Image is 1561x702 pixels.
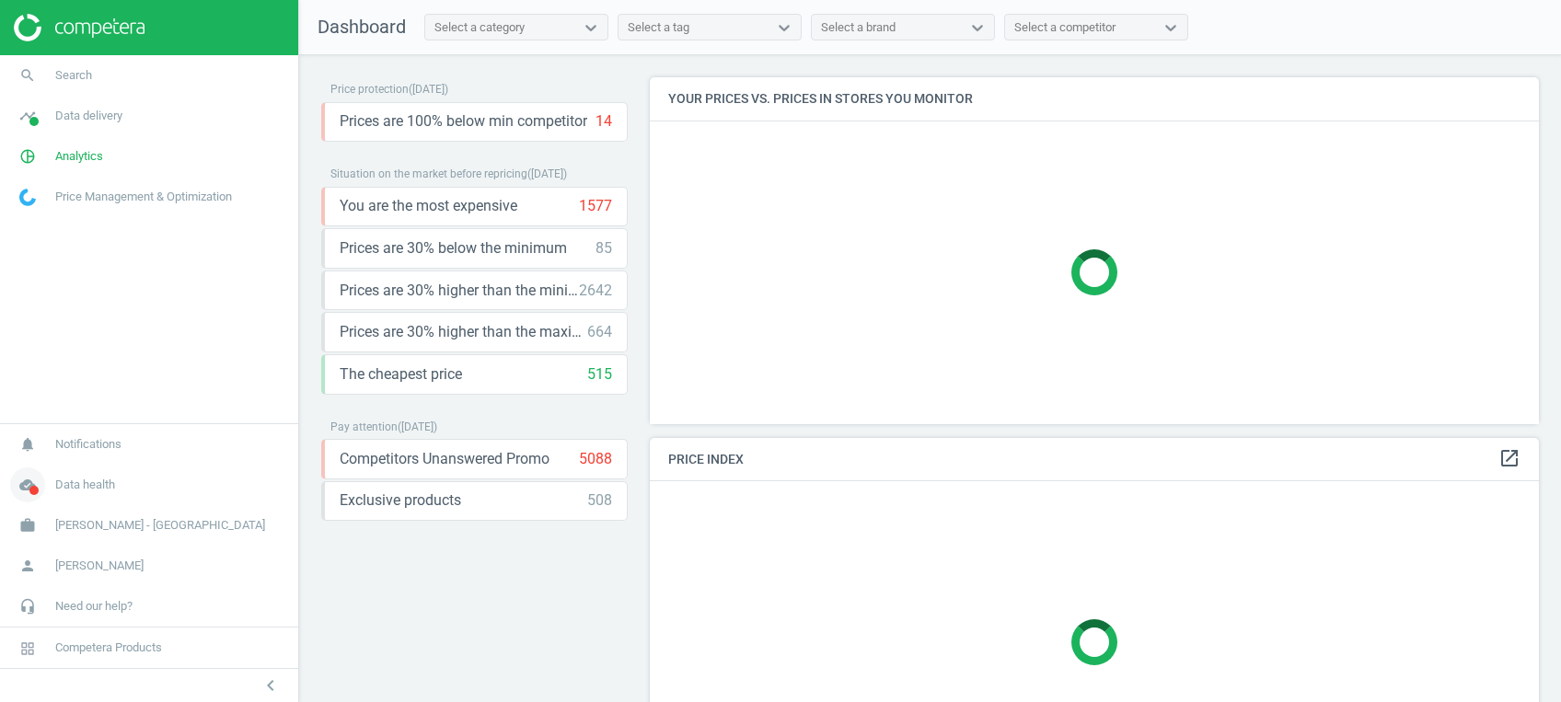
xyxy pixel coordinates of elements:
span: ( [DATE] ) [409,83,448,96]
div: 508 [587,490,612,511]
span: You are the most expensive [340,196,517,216]
span: Data delivery [55,108,122,124]
span: ( [DATE] ) [527,167,567,180]
div: Select a brand [821,19,896,36]
span: Prices are 100% below min competitor [340,111,587,132]
span: Price protection [330,83,409,96]
span: The cheapest price [340,364,462,385]
span: Pay attention [330,420,398,433]
i: headset_mic [10,589,45,624]
div: 2642 [579,281,612,301]
span: Dashboard [318,16,406,38]
i: open_in_new [1498,447,1521,469]
div: 5088 [579,449,612,469]
a: open_in_new [1498,447,1521,471]
span: Prices are 30% higher than the minimum [340,281,579,301]
span: Competera Products [55,639,162,656]
span: Search [55,67,92,84]
i: pie_chart_outlined [10,139,45,174]
span: Analytics [55,148,103,165]
div: Select a competitor [1014,19,1116,36]
div: 664 [587,322,612,342]
span: Prices are 30% higher than the maximal [340,322,587,342]
div: 1577 [579,196,612,216]
span: Data health [55,477,115,493]
span: Need our help? [55,598,133,615]
div: 515 [587,364,612,385]
i: chevron_left [260,674,282,696]
h4: Your prices vs. prices in stores you monitor [650,77,1539,121]
div: Select a category [434,19,525,36]
i: search [10,58,45,93]
i: work [10,508,45,543]
button: chevron_left [248,673,294,697]
span: [PERSON_NAME] - [GEOGRAPHIC_DATA] [55,517,265,534]
span: Situation on the market before repricing [330,167,527,180]
i: notifications [10,427,45,462]
i: cloud_done [10,467,45,502]
i: timeline [10,98,45,133]
div: 85 [595,238,612,259]
span: [PERSON_NAME] [55,558,144,574]
div: Select a tag [628,19,689,36]
span: Competitors Unanswered Promo [340,449,549,469]
i: person [10,548,45,583]
span: Notifications [55,436,121,453]
span: Exclusive products [340,490,461,511]
img: wGWNvw8QSZomAAAAABJRU5ErkJggg== [19,189,36,206]
span: Prices are 30% below the minimum [340,238,567,259]
img: ajHJNr6hYgQAAAAASUVORK5CYII= [14,14,145,41]
div: 14 [595,111,612,132]
span: Price Management & Optimization [55,189,232,205]
h4: Price Index [650,438,1539,481]
span: ( [DATE] ) [398,420,437,433]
